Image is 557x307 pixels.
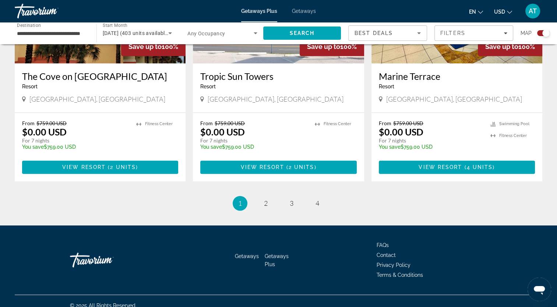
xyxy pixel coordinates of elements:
[377,272,423,278] a: Terms & Conditions
[379,120,391,126] span: From
[200,126,245,137] p: $0.00 USD
[264,199,268,207] span: 2
[241,8,277,14] a: Getaways Plus
[106,164,138,170] span: ( )
[499,133,527,138] span: Fitness Center
[200,160,356,174] button: View Resort(2 units)
[289,30,314,36] span: Search
[440,30,465,36] span: Filters
[22,120,35,126] span: From
[17,29,87,38] input: Select destination
[307,43,340,50] span: Save up to
[200,144,307,150] p: $759.00 USD
[300,37,364,56] div: 100%
[355,30,393,36] span: Best Deals
[379,144,401,150] span: You save
[200,71,356,82] a: Tropic Sun Towers
[29,95,165,103] span: [GEOGRAPHIC_DATA], [GEOGRAPHIC_DATA]
[419,164,462,170] span: View Resort
[238,199,242,207] span: 1
[289,164,314,170] span: 2 units
[379,71,535,82] a: Marine Terrace
[235,253,259,259] a: Getaways
[22,144,129,150] p: $759.00 USD
[22,160,178,174] button: View Resort(2 units)
[36,120,67,126] span: $759.00 USD
[121,37,186,56] div: 100%
[284,164,317,170] span: ( )
[377,252,396,258] a: Contact
[22,144,44,150] span: You save
[22,71,178,82] a: The Cove on [GEOGRAPHIC_DATA]
[377,242,389,248] a: FAQs
[292,8,316,14] a: Getaways
[355,29,421,38] mat-select: Sort by
[434,25,513,41] button: Filters
[200,84,216,89] span: Resort
[22,84,38,89] span: Resort
[478,37,542,56] div: 100%
[393,120,423,126] span: $759.00 USD
[215,120,245,126] span: $759.00 USD
[62,164,106,170] span: View Resort
[379,84,394,89] span: Resort
[521,28,532,38] span: Map
[523,3,542,19] button: User Menu
[494,6,512,17] button: Change currency
[379,137,483,144] p: For 7 nights
[103,30,170,36] span: [DATE] (403 units available)
[15,1,88,21] a: Travorium
[128,43,162,50] span: Save up to
[386,95,522,103] span: [GEOGRAPHIC_DATA], [GEOGRAPHIC_DATA]
[324,121,351,126] span: Fitness Center
[265,253,289,267] a: Getaways Plus
[22,137,129,144] p: For 7 nights
[485,43,518,50] span: Save up to
[528,278,551,301] iframe: Button to launch messaging window
[315,199,319,207] span: 4
[15,196,542,211] nav: Pagination
[467,164,493,170] span: 4 units
[187,31,225,36] span: Any Occupancy
[17,22,41,28] span: Destination
[377,262,410,268] a: Privacy Policy
[469,9,476,15] span: en
[290,199,293,207] span: 3
[469,6,483,17] button: Change language
[379,144,483,150] p: $759.00 USD
[263,27,341,40] button: Search
[70,249,144,271] a: Go Home
[379,160,535,174] button: View Resort(4 units)
[208,95,343,103] span: [GEOGRAPHIC_DATA], [GEOGRAPHIC_DATA]
[529,7,537,15] span: AT
[494,9,505,15] span: USD
[200,144,222,150] span: You save
[499,121,529,126] span: Swimming Pool
[103,23,127,28] span: Start Month
[200,120,213,126] span: From
[200,137,307,144] p: For 7 nights
[145,121,173,126] span: Fitness Center
[379,126,423,137] p: $0.00 USD
[22,126,67,137] p: $0.00 USD
[240,164,284,170] span: View Resort
[110,164,136,170] span: 2 units
[462,164,495,170] span: ( )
